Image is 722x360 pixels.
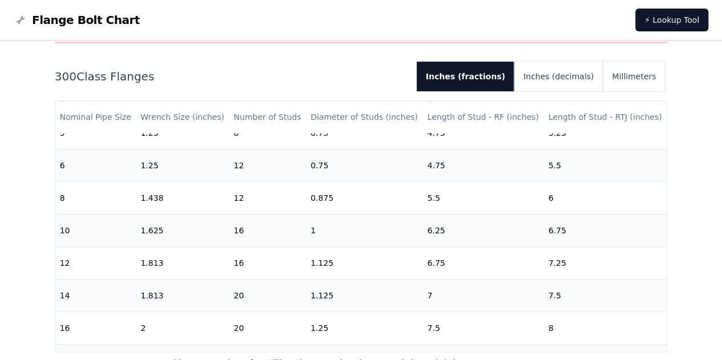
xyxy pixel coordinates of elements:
[136,181,229,214] td: 1.438
[55,181,136,214] td: 8
[136,312,229,344] td: 2
[423,101,544,134] th: Length of Stud - RF (inches)
[544,279,667,312] td: 7.5
[229,149,306,181] td: 12
[544,246,667,279] td: 7.25
[306,312,423,344] td: 1.25
[55,149,136,181] td: 6
[55,68,408,84] h2: 300 Class Flanges
[32,12,140,28] span: Flange Bolt Chart
[229,312,306,344] td: 20
[306,181,423,214] td: 0.875
[136,246,229,279] td: 1.813
[136,149,229,181] td: 1.25
[423,246,544,279] td: 6.75
[603,62,665,91] button: Millimeters
[14,13,27,27] img: Flange Bolt Chart Logo
[55,214,136,246] td: 10
[544,181,667,214] td: 6
[306,101,423,134] th: Diameter of Studs (inches)
[306,214,423,246] td: 1
[423,214,544,246] td: 6.25
[423,149,544,181] td: 4.75
[306,246,423,279] td: 1.125
[55,279,136,312] td: 14
[229,181,306,214] td: 12
[55,101,136,134] th: Nominal Pipe Size
[229,101,306,134] th: Number of Studs
[544,312,667,344] td: 8
[136,101,229,134] th: Wrench Size (inches)
[423,181,544,214] td: 5.5
[136,214,229,246] td: 1.625
[306,149,423,181] td: 0.75
[423,279,544,312] td: 7
[55,312,136,344] td: 16
[423,312,544,344] td: 7.5
[306,279,423,312] td: 1.125
[544,214,667,246] td: 6.75
[514,62,603,91] button: Inches (decimals)
[136,279,229,312] td: 1.813
[229,279,306,312] td: 20
[229,246,306,279] td: 16
[635,9,708,31] a: ⚡ Lookup Tool
[229,214,306,246] td: 16
[55,246,136,279] td: 12
[14,12,140,28] a: Flange Bolt Chart LogoFlange Bolt Chart
[544,149,667,181] td: 5.5
[544,101,667,134] th: Length of Stud - RTJ (inches)
[417,62,514,91] button: Inches (fractions)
